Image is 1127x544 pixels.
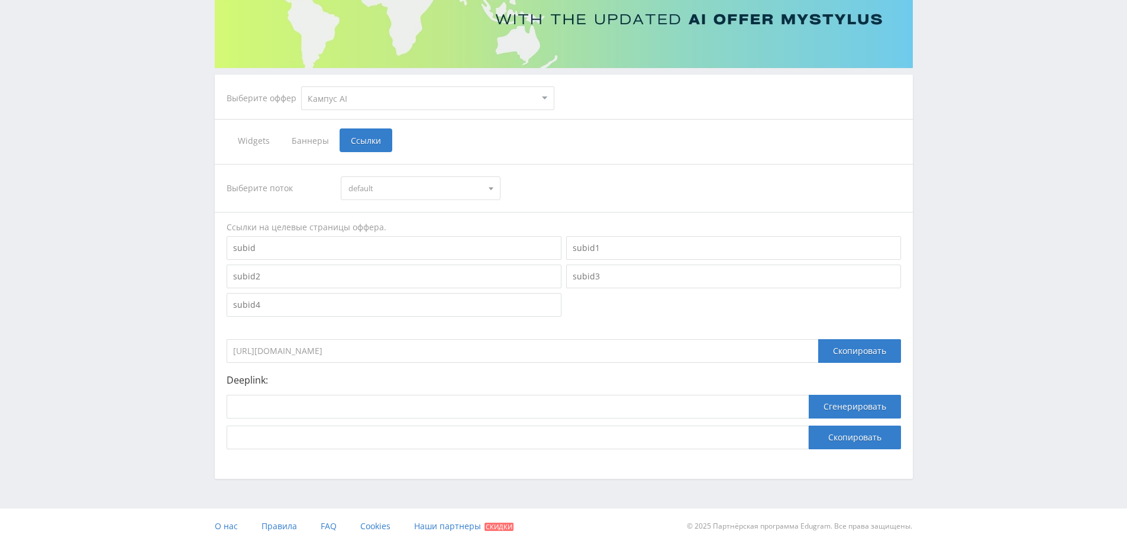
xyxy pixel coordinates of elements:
span: О нас [215,520,238,532]
input: subid1 [566,236,901,260]
div: Скопировать [818,339,901,363]
p: Deeplink: [227,375,901,385]
span: Наши партнеры [414,520,481,532]
span: default [348,177,482,199]
a: FAQ [321,508,337,544]
span: Баннеры [280,128,340,152]
input: subid3 [566,265,901,288]
span: Правила [261,520,297,532]
span: Скидки [485,523,514,531]
span: Cookies [360,520,390,532]
a: Cookies [360,508,390,544]
span: FAQ [321,520,337,532]
a: Правила [261,508,297,544]
input: subid4 [227,293,561,317]
input: subid2 [227,265,561,288]
a: Наши партнеры Скидки [414,508,514,544]
button: Скопировать [809,426,901,449]
div: Выберите оффер [227,94,301,103]
div: Выберите поток [227,176,330,200]
span: Widgets [227,128,280,152]
div: Ссылки на целевые страницы оффера. [227,221,901,233]
button: Сгенерировать [809,395,901,419]
a: О нас [215,508,238,544]
div: © 2025 Партнёрская программа Edugram. Все права защищены. [569,508,912,544]
span: Ссылки [340,128,392,152]
input: subid [227,236,561,260]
